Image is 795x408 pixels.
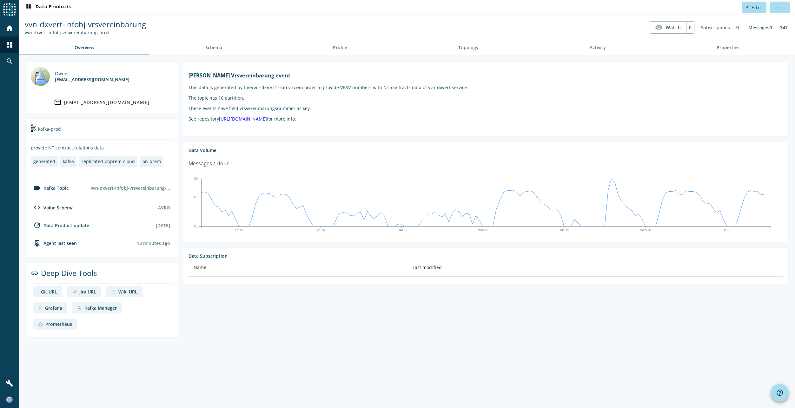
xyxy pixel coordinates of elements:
[25,3,72,11] span: Data Products
[31,67,50,86] img: lotus@mobi.ch
[189,147,783,153] div: Data Volume
[25,30,146,36] div: Kafka Topic: vvn-dxvert-infobj-vrsvereinbarung-prod
[33,158,55,164] div: generated
[193,195,198,199] text: 350
[25,19,146,30] span: vvn-dxvert-infobj-vrsvereinbarung
[142,158,161,164] div: on-prem
[22,2,74,13] button: Data Products
[55,70,129,76] div: Owner
[31,184,69,192] div: Kafka Topic
[776,5,780,9] mat-icon: more_horiz
[189,105,783,111] p: These events have field vrsvereinbarungsnummer as key.
[67,286,101,297] a: deep dive imageJira URL
[6,379,13,387] mat-icon: build
[698,21,733,34] div: Subscriptions
[31,239,77,247] div: agent-env-prod
[316,228,325,232] text: Sat 16
[72,290,77,294] img: deep dive image
[88,182,173,194] div: vvn-dxvert-infobj-vrsvereinbarung-prod
[106,286,142,297] a: deep dive imageWiki URL
[31,268,173,284] div: Deep Dive Tools
[3,3,16,16] img: spoud-logo.svg
[31,124,36,132] img: kafka-prod
[194,224,198,228] text: 0.0
[189,116,783,122] p: See repository for more info.
[6,57,13,65] mat-icon: search
[45,321,72,327] div: Prometheus
[722,228,732,232] text: Thu 21
[33,221,41,229] mat-icon: update
[189,253,783,259] div: Data Subscription
[251,85,299,90] code: vvn-dxvert-service
[41,289,57,295] div: Git URL
[6,24,13,32] mat-icon: home
[137,240,170,246] div: Agents typically reports every 15min to 1h
[38,306,43,311] img: deep dive image
[82,158,135,164] div: replicated-onprem-cloud
[54,98,62,106] mat-icon: mail_outline
[25,3,32,11] mat-icon: dashboard
[235,228,243,232] text: Fri 15
[33,319,77,330] a: deep dive imagePrometheus
[79,289,96,295] div: Jira URL
[38,322,43,327] img: deep dive image
[118,289,137,295] div: Wiki URL
[156,222,170,228] div: [DATE]
[33,286,62,297] a: deep dive imageGit URL
[6,41,13,49] mat-icon: dashboard
[458,45,479,50] span: Topology
[111,290,116,294] img: deep dive image
[752,4,761,10] span: Edit
[33,302,67,313] a: deep dive imageGrafana
[33,204,41,211] mat-icon: code
[397,228,407,232] text: [DATE]
[33,184,41,192] mat-icon: label
[64,99,149,105] div: [EMAIL_ADDRESS][DOMAIN_NAME]
[205,45,222,50] span: Schema
[219,116,267,122] a: [URL][DOMAIN_NAME]
[189,160,229,168] div: Messages / Hour
[686,22,694,33] div: 0
[31,221,89,229] div: Data Product update
[189,259,407,277] th: Name
[777,21,791,34] div: 347
[45,305,62,311] div: Grafana
[77,306,82,311] img: deep dive image
[733,21,742,34] div: 0
[590,45,606,50] span: Activity
[31,204,74,211] div: Value Schema
[776,389,784,397] mat-icon: help_outline
[559,228,569,232] text: Tue 19
[193,177,199,181] text: 13k
[31,96,173,108] a: [EMAIL_ADDRESS][DOMAIN_NAME]
[72,302,122,313] a: deep dive imageKafka Manager
[189,84,783,90] p: This data is generated by the in order to provide VRSV-numbers with NT-contracts data of vvn-dxve...
[333,45,347,50] span: Profile
[742,2,766,13] button: Edit
[31,145,173,151] div: provide NT contract relations data
[745,21,777,34] div: Messages/h
[6,397,13,403] img: f35fdda017d565620550cec2e2610f7c
[31,124,173,140] div: kafka-prod
[63,158,74,164] div: kafka
[55,76,129,82] div: [EMAIL_ADDRESS][DOMAIN_NAME]
[650,22,686,33] button: Watch
[655,23,663,31] mat-icon: visibility
[189,95,783,101] p: The topic has 16 partition.
[666,22,681,33] span: Watch
[75,45,94,50] span: Overview
[745,5,749,9] mat-icon: edit
[31,269,38,277] mat-icon: link
[407,259,783,277] th: Last modified
[478,228,488,232] text: Mon 18
[189,72,783,79] h1: [PERSON_NAME] Vrsvereinbarung event
[640,228,651,232] text: Wed 20
[84,305,117,311] div: Kafka Manager
[158,205,170,211] div: AVRO
[717,45,739,50] span: Properties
